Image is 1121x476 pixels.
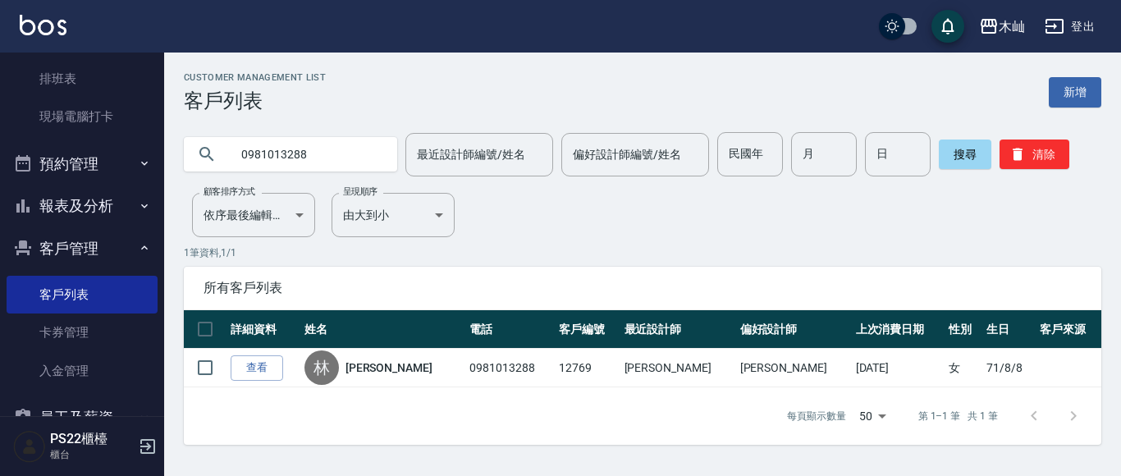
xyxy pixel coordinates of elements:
[7,396,158,439] button: 員工及薪資
[1038,11,1101,42] button: 登出
[620,349,736,387] td: [PERSON_NAME]
[931,10,964,43] button: save
[620,310,736,349] th: 最近設計師
[50,447,134,462] p: 櫃台
[853,394,892,438] div: 50
[852,349,945,387] td: [DATE]
[20,15,66,35] img: Logo
[7,352,158,390] a: 入金管理
[555,349,620,387] td: 12769
[945,349,982,387] td: 女
[736,310,852,349] th: 偏好設計師
[999,16,1025,37] div: 木屾
[1036,310,1101,349] th: 客戶來源
[50,431,134,447] h5: PS22櫃檯
[465,310,554,349] th: 電話
[1049,77,1101,108] a: 新增
[1000,140,1069,169] button: 清除
[304,350,339,385] div: 林
[787,409,846,423] p: 每頁顯示數量
[7,60,158,98] a: 排班表
[852,310,945,349] th: 上次消費日期
[7,314,158,351] a: 卡券管理
[939,140,991,169] button: 搜尋
[230,132,384,176] input: 搜尋關鍵字
[184,72,326,83] h2: Customer Management List
[555,310,620,349] th: 客戶編號
[204,185,255,198] label: 顧客排序方式
[13,430,46,463] img: Person
[184,89,326,112] h3: 客戶列表
[343,185,377,198] label: 呈現順序
[918,409,998,423] p: 第 1–1 筆 共 1 筆
[184,245,1101,260] p: 1 筆資料, 1 / 1
[736,349,852,387] td: [PERSON_NAME]
[972,10,1032,43] button: 木屾
[945,310,982,349] th: 性別
[300,310,466,349] th: 姓名
[7,276,158,314] a: 客戶列表
[226,310,300,349] th: 詳細資料
[204,280,1082,296] span: 所有客戶列表
[7,98,158,135] a: 現場電腦打卡
[982,349,1036,387] td: 71/8/8
[7,143,158,185] button: 預約管理
[332,193,455,237] div: 由大到小
[982,310,1036,349] th: 生日
[7,185,158,227] button: 報表及分析
[345,359,432,376] a: [PERSON_NAME]
[231,355,283,381] a: 查看
[7,227,158,270] button: 客戶管理
[465,349,554,387] td: 0981013288
[192,193,315,237] div: 依序最後編輯時間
